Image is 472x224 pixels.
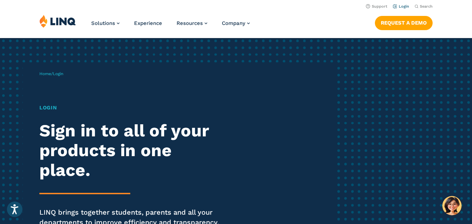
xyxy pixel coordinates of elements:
[134,20,162,26] a: Experience
[222,20,250,26] a: Company
[442,196,462,215] button: Hello, have a question? Let’s chat.
[177,20,207,26] a: Resources
[91,15,250,37] nav: Primary Navigation
[366,4,387,9] a: Support
[39,121,221,180] h2: Sign in to all of your products in one place.
[375,15,433,30] nav: Button Navigation
[375,16,433,30] a: Request a Demo
[91,20,120,26] a: Solutions
[39,104,221,112] h1: Login
[39,71,63,76] span: /
[415,4,433,9] button: Open Search Bar
[420,4,433,9] span: Search
[222,20,245,26] span: Company
[91,20,115,26] span: Solutions
[393,4,409,9] a: Login
[39,71,51,76] a: Home
[53,71,63,76] span: Login
[39,15,76,28] img: LINQ | K‑12 Software
[177,20,203,26] span: Resources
